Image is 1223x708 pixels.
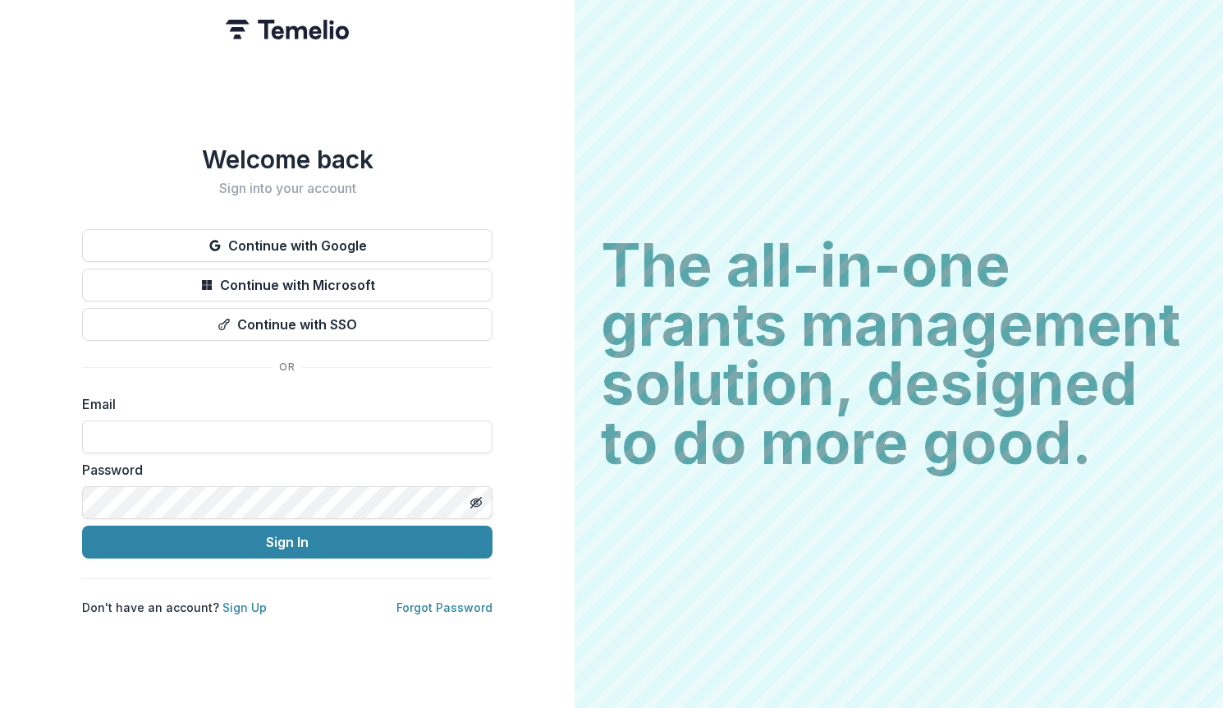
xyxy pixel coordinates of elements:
label: Email [82,394,483,414]
button: Continue with Microsoft [82,269,492,301]
img: Temelio [226,20,349,39]
a: Sign Up [222,600,267,614]
h2: Sign into your account [82,181,492,196]
button: Toggle password visibility [463,490,489,516]
button: Continue with SSO [82,308,492,341]
a: Forgot Password [396,600,492,614]
p: Don't have an account? [82,599,267,616]
button: Sign In [82,526,492,559]
h1: Welcome back [82,145,492,174]
label: Password [82,460,483,480]
button: Continue with Google [82,229,492,262]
